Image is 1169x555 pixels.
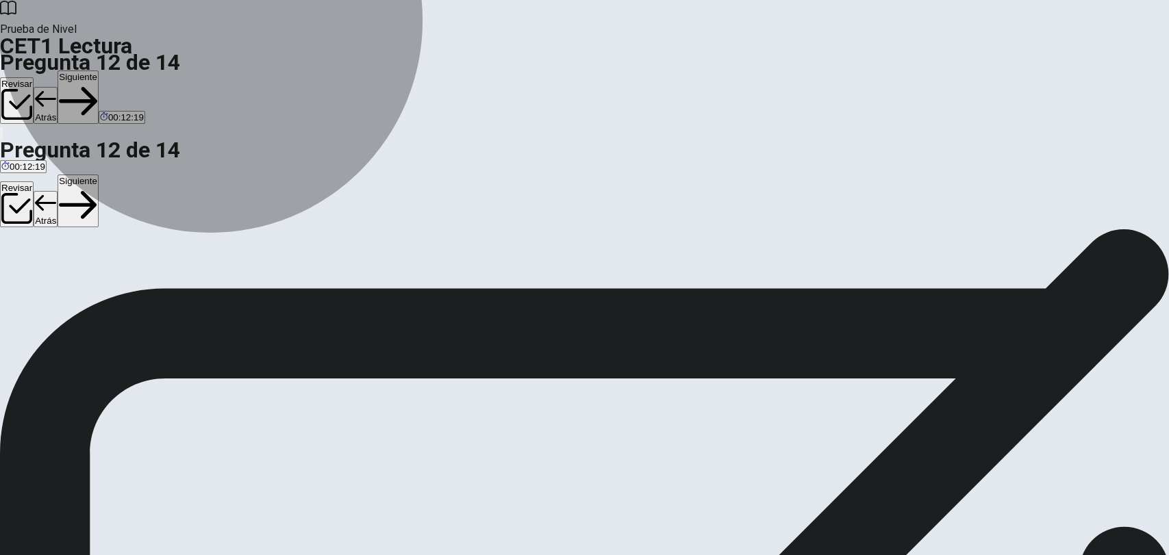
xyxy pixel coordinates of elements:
button: Atrás [34,87,58,123]
span: 00:12:19 [108,112,144,122]
button: Siguiente [58,175,99,228]
span: 00:12:19 [10,162,45,172]
button: 00:12:19 [99,111,145,124]
button: Siguiente [58,70,99,124]
button: Atrás [34,191,58,227]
